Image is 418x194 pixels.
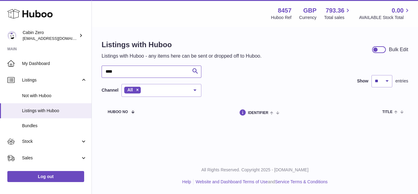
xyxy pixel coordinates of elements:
[102,53,262,59] p: Listings with Huboo - any items here can be sent or dropped off to Huboo.
[23,36,90,41] span: [EMAIL_ADDRESS][DOMAIN_NAME]
[102,40,262,50] h1: Listings with Huboo
[22,108,87,114] span: Listings with Huboo
[22,155,80,161] span: Sales
[22,61,87,67] span: My Dashboard
[127,87,133,92] span: All
[22,93,87,99] span: Not with Huboo
[22,139,80,144] span: Stock
[392,6,404,15] span: 0.00
[395,78,408,84] span: entries
[182,179,191,184] a: Help
[326,6,344,15] span: 793.36
[299,15,317,21] div: Currency
[196,179,268,184] a: Website and Dashboard Terms of Use
[23,30,78,41] div: Cabin Zero
[359,6,411,21] a: 0.00 AVAILABLE Stock Total
[389,46,408,53] div: Bulk Edit
[97,167,413,173] p: All Rights Reserved. Copyright 2025 - [DOMAIN_NAME]
[275,179,328,184] a: Service Terms & Conditions
[278,6,292,15] strong: 8457
[357,78,368,84] label: Show
[359,15,411,21] span: AVAILABLE Stock Total
[303,6,316,15] strong: GBP
[108,110,128,114] span: Huboo no
[324,15,351,21] span: Total sales
[193,179,327,185] li: and
[102,87,118,93] label: Channel
[382,110,392,114] span: title
[7,171,84,182] a: Log out
[248,111,268,115] span: identifier
[271,15,292,21] div: Huboo Ref
[7,31,17,40] img: internalAdmin-8457@internal.huboo.com
[22,123,87,129] span: Bundles
[22,77,80,83] span: Listings
[324,6,351,21] a: 793.36 Total sales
